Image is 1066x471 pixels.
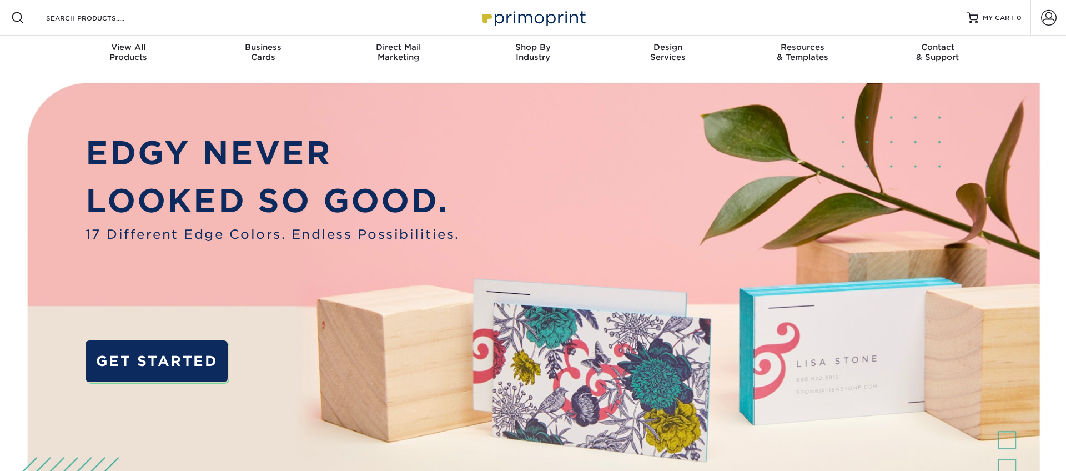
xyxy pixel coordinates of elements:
[466,42,601,52] span: Shop By
[86,129,460,177] p: EDGY NEVER
[331,36,466,71] a: Direct MailMarketing
[600,36,735,71] a: DesignServices
[86,177,460,225] p: LOOKED SO GOOD.
[196,42,331,52] span: Business
[466,42,601,62] div: Industry
[61,36,196,71] a: View AllProducts
[477,6,589,29] img: Primoprint
[870,42,1005,62] div: & Support
[196,42,331,62] div: Cards
[61,42,196,52] span: View All
[735,42,870,52] span: Resources
[1017,14,1022,22] span: 0
[735,36,870,71] a: Resources& Templates
[600,42,735,62] div: Services
[600,42,735,52] span: Design
[61,42,196,62] div: Products
[86,340,228,383] a: GET STARTED
[86,225,460,244] span: 17 Different Edge Colors. Endless Possibilities.
[196,36,331,71] a: BusinessCards
[331,42,466,62] div: Marketing
[870,36,1005,71] a: Contact& Support
[466,36,601,71] a: Shop ByIndustry
[870,42,1005,52] span: Contact
[735,42,870,62] div: & Templates
[45,11,153,24] input: SEARCH PRODUCTS.....
[331,42,466,52] span: Direct Mail
[983,13,1014,23] span: MY CART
